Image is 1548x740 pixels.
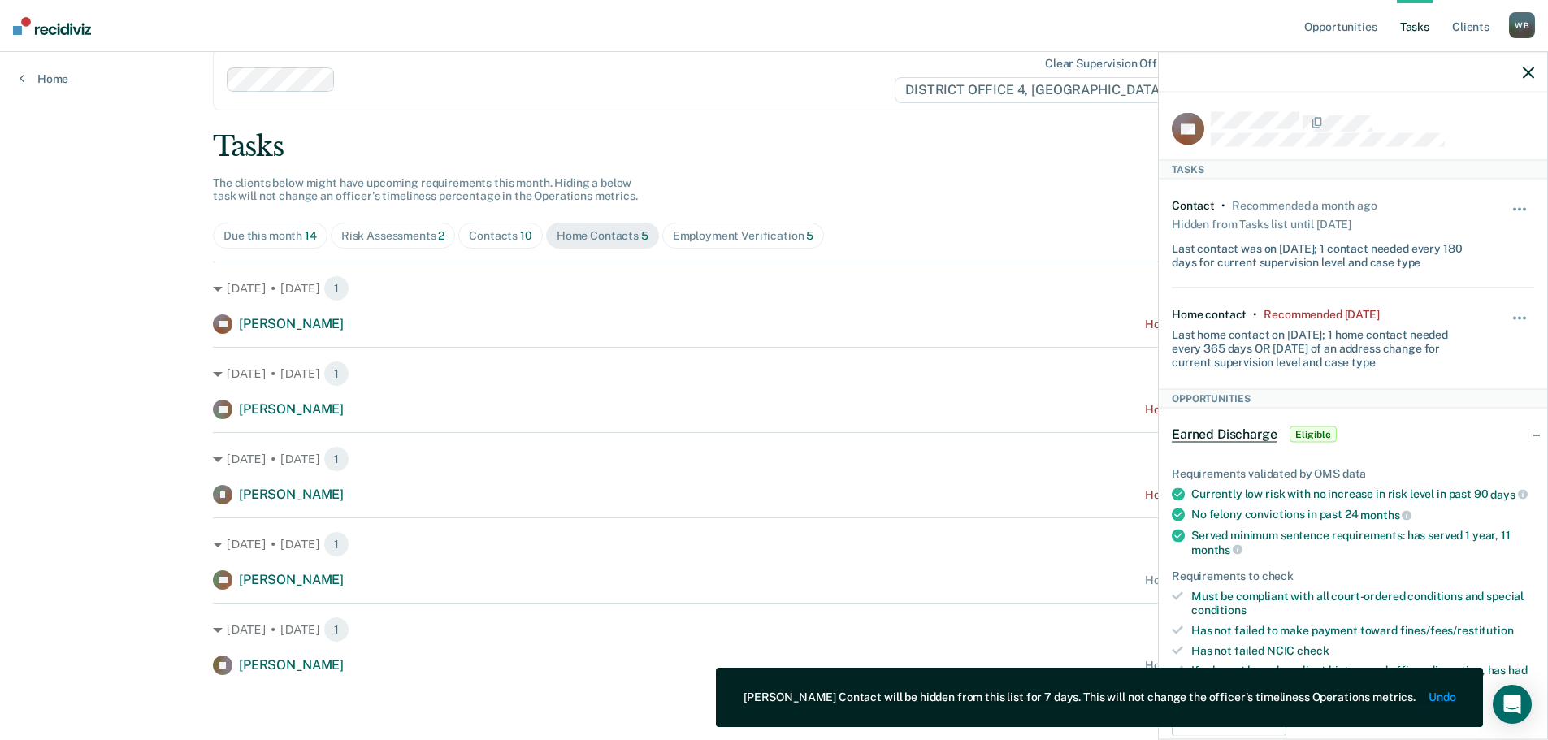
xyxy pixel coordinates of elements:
[1221,198,1225,212] div: •
[1232,198,1377,212] div: Recommended a month ago
[1145,318,1335,331] div: Home contact recommended [DATE]
[1172,426,1277,442] span: Earned Discharge
[239,572,344,587] span: [PERSON_NAME]
[1290,426,1336,442] span: Eligible
[323,446,349,472] span: 1
[1172,235,1474,269] div: Last contact was on [DATE]; 1 contact needed every 180 days for current supervision level and cas...
[1172,569,1534,583] div: Requirements to check
[213,446,1335,472] div: [DATE] • [DATE]
[323,275,349,301] span: 1
[1490,487,1527,500] span: days
[1191,664,1534,691] div: If relevant based on client history and officer discretion, has had a negative UA within the past 90
[520,229,532,242] span: 10
[213,531,1335,557] div: [DATE] • [DATE]
[1145,573,1335,587] div: Home contact recommended [DATE]
[223,229,317,243] div: Due this month
[13,17,91,35] img: Recidiviz
[323,531,349,557] span: 1
[1172,212,1351,235] div: Hidden from Tasks list until [DATE]
[1264,308,1379,322] div: Recommended 25 days ago
[1191,643,1534,657] div: Has not failed NCIC
[323,617,349,643] span: 1
[438,229,444,242] span: 2
[1145,488,1335,502] div: Home contact recommended [DATE]
[1159,408,1547,460] div: Earned DischargeEligible
[213,361,1335,387] div: [DATE] • [DATE]
[806,229,813,242] span: 5
[239,316,344,331] span: [PERSON_NAME]
[305,229,317,242] span: 14
[213,176,638,203] span: The clients below might have upcoming requirements this month. Hiding a below task will not chang...
[557,229,648,243] div: Home Contacts
[1145,659,1335,673] div: Home contact recommended [DATE]
[1191,543,1242,556] span: months
[1360,508,1411,521] span: months
[1172,308,1247,322] div: Home contact
[1159,159,1547,179] div: Tasks
[1172,198,1215,212] div: Contact
[673,229,814,243] div: Employment Verification
[1191,623,1534,637] div: Has not failed to make payment toward
[1191,487,1534,501] div: Currently low risk with no increase in risk level in past 90
[469,229,532,243] div: Contacts
[20,71,68,86] a: Home
[1429,690,1455,704] button: Undo
[1159,388,1547,408] div: Opportunities
[1191,603,1247,616] span: conditions
[1253,308,1257,322] div: •
[1172,322,1474,369] div: Last home contact on [DATE]; 1 home contact needed every 365 days OR [DATE] of an address change ...
[744,690,1416,704] div: [PERSON_NAME] Contact will be hidden from this list for 7 days. This will not change the officer'...
[213,130,1335,163] div: Tasks
[1493,685,1532,724] div: Open Intercom Messenger
[1191,508,1534,522] div: No felony convictions in past 24
[1172,466,1534,480] div: Requirements validated by OMS data
[213,275,1335,301] div: [DATE] • [DATE]
[239,401,344,417] span: [PERSON_NAME]
[895,77,1186,103] span: DISTRICT OFFICE 4, [GEOGRAPHIC_DATA]
[1191,528,1534,556] div: Served minimum sentence requirements: has served 1 year, 11
[1145,403,1335,417] div: Home contact recommended [DATE]
[323,361,349,387] span: 1
[213,617,1335,643] div: [DATE] • [DATE]
[1509,12,1535,38] div: W B
[641,229,648,242] span: 5
[1045,57,1183,71] div: Clear supervision officers
[341,229,445,243] div: Risk Assessments
[1191,590,1534,617] div: Must be compliant with all court-ordered conditions and special
[1400,623,1514,636] span: fines/fees/restitution
[1297,643,1329,656] span: check
[239,487,344,502] span: [PERSON_NAME]
[239,657,344,673] span: [PERSON_NAME]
